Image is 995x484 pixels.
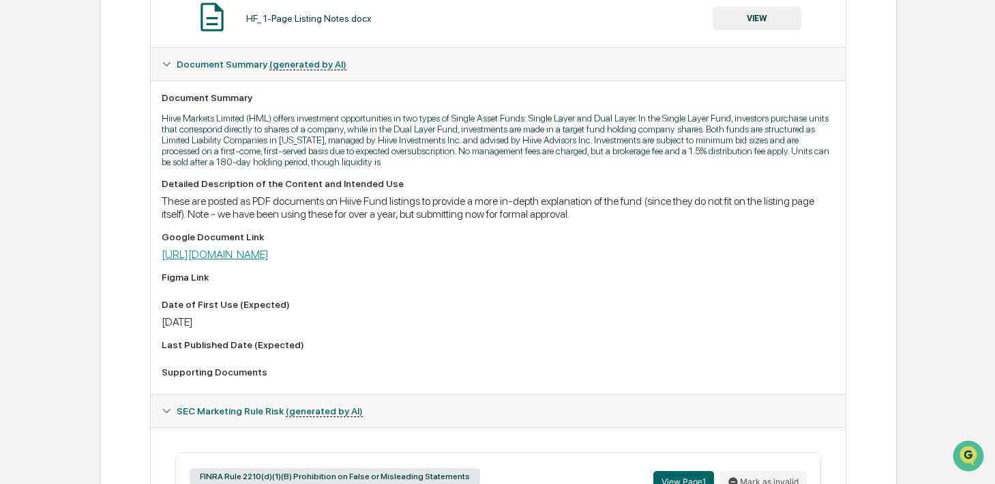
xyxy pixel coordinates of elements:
[162,231,835,242] div: Google Document Link
[46,118,173,129] div: We're available if you need us!
[113,172,169,186] span: Attestations
[14,173,25,184] div: 🖐️
[46,104,224,118] div: Start new chat
[99,173,110,184] div: 🗄️
[8,167,93,191] a: 🖐️Preclearance
[951,439,988,476] iframe: Open customer support
[162,339,835,350] div: Last Published Date (Expected)
[14,29,248,51] p: How can we help?
[286,405,363,417] u: (generated by AI)
[162,272,835,283] div: Figma Link
[27,172,88,186] span: Preclearance
[162,92,835,103] div: Document Summary
[151,48,846,81] div: Document Summary (generated by AI)
[177,405,363,416] span: SEC Marketing Rule Risk
[96,231,165,242] a: Powered byPylon
[162,248,269,261] a: [URL][DOMAIN_NAME]
[177,59,346,70] span: Document Summary
[93,167,175,191] a: 🗄️Attestations
[14,104,38,129] img: 1746055101610-c473b297-6a78-478c-a979-82029cc54cd1
[151,81,846,394] div: Document Summary (generated by AI)
[151,395,846,427] div: SEC Marketing Rule Risk (generated by AI)
[162,195,835,220] div: These are posted as PDF documents on Hiive Fund listings to provide a more in-depth explanation o...
[246,13,372,24] div: HF_ 1-Page Listing Notes.docx
[162,178,835,189] div: Detailed Description of the Content and Intended Use
[162,315,835,328] div: [DATE]
[14,199,25,210] div: 🔎
[713,7,801,30] button: VIEW
[162,299,835,310] div: Date of First Use (Expected)
[136,231,165,242] span: Pylon
[27,198,86,212] span: Data Lookup
[232,109,248,125] button: Start new chat
[8,193,91,217] a: 🔎Data Lookup
[162,367,835,378] div: Supporting Documents
[162,113,835,167] p: Hiive Markets Limited (HML) offers investment opportunities in two types of Single Asset Funds: S...
[269,59,346,70] u: (generated by AI)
